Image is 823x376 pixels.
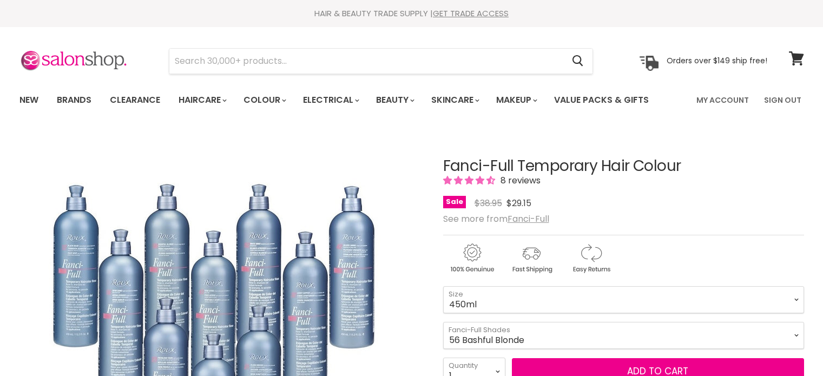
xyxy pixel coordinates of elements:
[235,89,293,111] a: Colour
[11,89,47,111] a: New
[546,89,657,111] a: Value Packs & Gifts
[443,213,549,225] span: See more from
[6,84,818,116] nav: Main
[295,89,366,111] a: Electrical
[423,89,486,111] a: Skincare
[769,325,812,365] iframe: Gorgias live chat messenger
[169,48,593,74] form: Product
[170,89,233,111] a: Haircare
[443,158,804,175] h1: Fanci-Full Temporary Hair Colour
[758,89,808,111] a: Sign Out
[443,242,501,275] img: genuine.gif
[11,84,674,116] ul: Main menu
[562,242,620,275] img: returns.gif
[6,8,818,19] div: HAIR & BEAUTY TRADE SUPPLY |
[506,197,531,209] span: $29.15
[503,242,560,275] img: shipping.gif
[443,196,466,208] span: Sale
[433,8,509,19] a: GET TRADE ACCESS
[690,89,755,111] a: My Account
[475,197,502,209] span: $38.95
[49,89,100,111] a: Brands
[102,89,168,111] a: Clearance
[667,56,767,65] p: Orders over $149 ship free!
[443,174,497,187] span: 4.25 stars
[564,49,592,74] button: Search
[368,89,421,111] a: Beauty
[169,49,564,74] input: Search
[488,89,544,111] a: Makeup
[497,174,541,187] span: 8 reviews
[508,213,549,225] a: Fanci-Full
